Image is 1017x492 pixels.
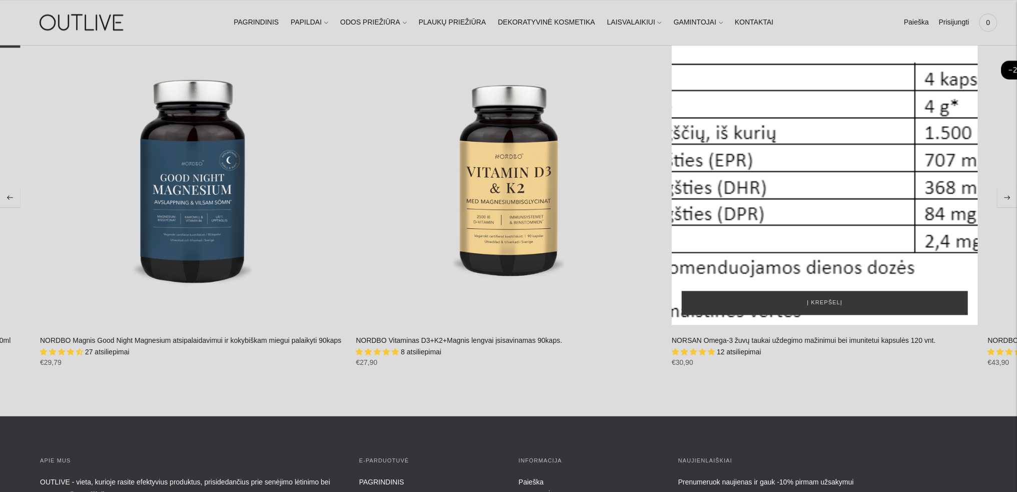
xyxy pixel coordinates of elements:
a: LAISVALAIKIUI [607,12,661,34]
h3: E-parduotuvė [359,456,499,466]
a: PLAUKŲ PRIEŽIŪRA [419,12,486,34]
span: 4.67 stars [40,348,85,356]
a: Prisijungti [938,12,969,34]
a: NORDBO Magnis Good Night Magnesium atsipalaidavimui ir kokybiškam miegui palaikyti 90kaps [40,336,341,344]
a: 0 [979,12,997,34]
span: €43,90 [987,358,1009,366]
span: 27 atsiliepimai [85,348,130,356]
a: NORSAN Omega-3 žuvų taukai uždegimo mažinimui bei imunitetui kapsulės 120 vnt. [672,19,977,325]
a: PAPILDAI [291,12,328,34]
span: €30,90 [672,358,693,366]
span: 12 atsiliepimai [717,348,761,356]
a: NORDBO Magnis Good Night Magnesium atsipalaidavimui ir kokybiškam miegui palaikyti 90kaps [40,19,346,325]
a: KONTAKTAI [735,12,773,34]
span: 5.00 stars [356,348,401,356]
a: PAGRINDINIS [359,478,404,486]
div: Prenumeruok naujienas ir gauk -10% pirmam užsakymui [678,476,977,488]
a: Paieška [519,478,544,486]
span: 8 atsiliepimai [401,348,441,356]
h3: APIE MUS [40,456,339,466]
span: €27,90 [356,358,377,366]
a: NORSAN Omega-3 žuvų taukai uždegimo mažinimui bei imunitetui kapsulės 120 vnt. [672,336,936,344]
a: PAGRINDINIS [234,12,279,34]
img: OUTLIVE [20,5,145,40]
a: ODOS PRIEŽIŪRA [340,12,407,34]
span: 4.92 stars [672,348,717,356]
span: Į krepšelį [807,298,842,308]
h3: INFORMACIJA [519,456,658,466]
h3: Naujienlaiškiai [678,456,977,466]
button: Move to next carousel slide [997,187,1017,207]
span: 0 [981,16,995,30]
a: NORDBO Vitaminas D3+K2+Magnis lengvai įsisavinamas 90kaps. [356,336,562,344]
a: NORDBO Vitaminas D3+K2+Magnis lengvai įsisavinamas 90kaps. [356,19,661,325]
a: Paieška [903,12,928,34]
a: GAMINTOJAI [673,12,722,34]
a: DEKORATYVINĖ KOSMETIKA [498,12,595,34]
span: €29,79 [40,358,62,366]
